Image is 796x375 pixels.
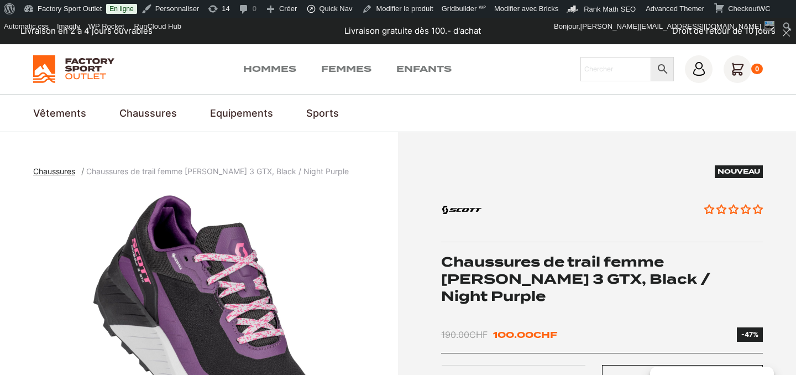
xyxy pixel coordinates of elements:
[441,253,763,305] h1: Chaussures de trail femme [PERSON_NAME] 3 GTX, Black / Night Purple
[584,5,636,13] span: Rank Math SEO
[751,64,763,75] div: 0
[493,330,557,340] bdi: 100.00
[33,166,75,176] span: Chaussures
[86,166,349,176] span: Chaussures de trail femme [PERSON_NAME] 3 GTX, Black / Night Purple
[741,330,758,340] div: -47%
[119,106,177,121] a: Chaussures
[344,25,481,38] p: Livraison gratuite dès 100.- d'achat
[580,22,761,30] span: [PERSON_NAME][EMAIL_ADDRESS][DOMAIN_NAME]
[306,106,339,121] a: Sports
[321,62,371,76] a: Femmes
[469,329,488,340] span: CHF
[33,165,349,178] nav: breadcrumbs
[106,4,137,14] a: En ligne
[550,18,779,35] a: Bonjour,
[129,18,187,35] div: RunCloud Hub
[718,167,760,175] span: Nouveau
[53,18,85,35] a: Imagify
[33,106,86,121] a: Vêtements
[396,62,452,76] a: Enfants
[85,18,129,35] a: WP Rocket
[210,106,273,121] a: Equipements
[533,330,557,340] span: CHF
[33,166,81,176] a: Chaussures
[441,329,488,340] bdi: 190.00
[580,57,652,81] input: Chercher
[243,62,296,76] a: Hommes
[33,55,114,83] img: Factory Sport Outlet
